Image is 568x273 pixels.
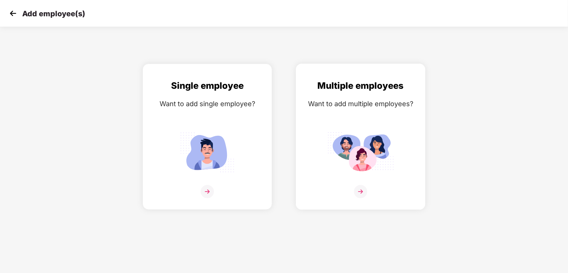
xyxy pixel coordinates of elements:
img: svg+xml;base64,PHN2ZyB4bWxucz0iaHR0cDovL3d3dy53My5vcmcvMjAwMC9zdmciIHdpZHRoPSIzMCIgaGVpZ2h0PSIzMC... [7,8,19,19]
div: Multiple employees [304,79,418,93]
div: Want to add single employee? [150,98,264,109]
div: Single employee [150,79,264,93]
img: svg+xml;base64,PHN2ZyB4bWxucz0iaHR0cDovL3d3dy53My5vcmcvMjAwMC9zdmciIGlkPSJTaW5nbGVfZW1wbG95ZWUiIH... [174,129,241,175]
img: svg+xml;base64,PHN2ZyB4bWxucz0iaHR0cDovL3d3dy53My5vcmcvMjAwMC9zdmciIGlkPSJNdWx0aXBsZV9lbXBsb3llZS... [327,129,394,175]
div: Want to add multiple employees? [304,98,418,109]
p: Add employee(s) [22,9,85,18]
img: svg+xml;base64,PHN2ZyB4bWxucz0iaHR0cDovL3d3dy53My5vcmcvMjAwMC9zdmciIHdpZHRoPSIzNiIgaGVpZ2h0PSIzNi... [201,185,214,198]
img: svg+xml;base64,PHN2ZyB4bWxucz0iaHR0cDovL3d3dy53My5vcmcvMjAwMC9zdmciIHdpZHRoPSIzNiIgaGVpZ2h0PSIzNi... [354,185,367,198]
